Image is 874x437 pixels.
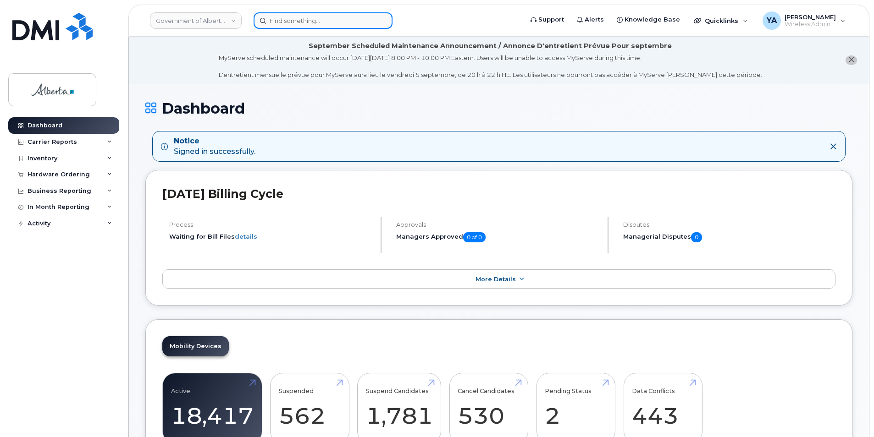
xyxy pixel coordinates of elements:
div: Signed in successfully. [174,136,255,157]
strong: Notice [174,136,255,147]
li: Waiting for Bill Files [169,232,373,241]
h4: Process [169,221,373,228]
span: 0 [691,232,702,242]
h5: Managerial Disputes [623,232,835,242]
h1: Dashboard [145,100,852,116]
a: Mobility Devices [162,336,229,356]
a: details [235,233,257,240]
span: 0 of 0 [463,232,486,242]
span: More Details [476,276,516,283]
h2: [DATE] Billing Cycle [162,187,835,201]
h4: Disputes [623,221,835,228]
h5: Managers Approved [396,232,600,242]
div: September Scheduled Maintenance Announcement / Annonce D'entretient Prévue Pour septembre [309,41,672,51]
button: close notification [846,55,857,65]
div: MyServe scheduled maintenance will occur [DATE][DATE] 8:00 PM - 10:00 PM Eastern. Users will be u... [219,54,762,79]
h4: Approvals [396,221,600,228]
